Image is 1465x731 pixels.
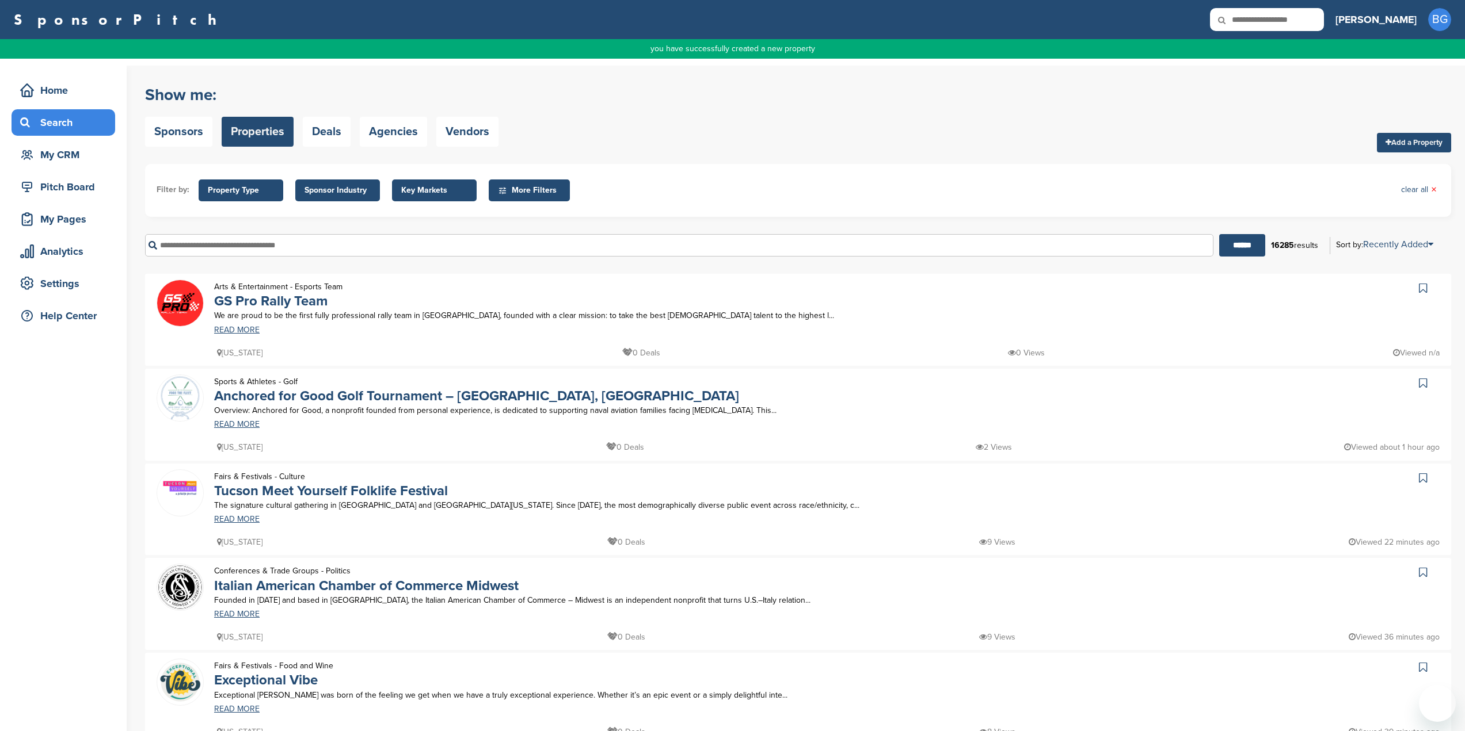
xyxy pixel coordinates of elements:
p: Exceptional [PERSON_NAME] was born of the feeling we get when we have a truly exceptional experie... [214,688,1119,702]
a: Agencies [360,117,427,147]
a: READ MORE [214,705,1119,713]
p: [US_STATE] [217,346,262,360]
p: 9 Views [979,535,1015,549]
a: Recently Added [1363,239,1433,250]
a: Pitch Board [12,174,115,200]
p: 9 Views [979,630,1015,644]
a: [PERSON_NAME] [1335,7,1417,32]
a: READ MORE [214,420,1119,428]
div: Sort by: [1336,240,1433,249]
img: Ev logo sunseal medium [157,659,203,705]
a: Tucson Meet Yourself Folklife Festival [214,483,448,499]
div: Home [17,80,115,101]
a: Properties [222,117,294,147]
a: READ MORE [214,610,1119,618]
span: Key Markets [401,184,467,197]
div: results [1265,236,1324,255]
a: READ MORE [214,326,1119,334]
p: Overview: Anchored for Good, a nonprofit founded from personal experience, is dedicated to suppor... [214,403,1119,418]
p: 0 Deals [622,346,660,360]
p: [US_STATE] [217,440,262,454]
img: Fore the fleet golf classic logo 3 [157,375,203,421]
div: Pitch Board [17,177,115,197]
div: Search [17,112,115,133]
p: The signature cultural gathering in [GEOGRAPHIC_DATA] and [GEOGRAPHIC_DATA][US_STATE]. Since [DAT... [214,498,1119,512]
a: SponsorPitch [14,12,224,27]
p: 0 Deals [607,630,645,644]
span: Sponsor Industry [305,184,371,197]
a: Anchored for Good Golf Tournament – [GEOGRAPHIC_DATA], [GEOGRAPHIC_DATA] [214,388,739,404]
p: 0 Deals [606,440,644,454]
p: [US_STATE] [217,630,262,644]
a: Italian American Chamber of Commerce Midwest [214,577,519,594]
img: Tmylogo cmyk [157,477,203,500]
a: Vendors [436,117,499,147]
p: Founded in [DATE] and based in [GEOGRAPHIC_DATA], the Italian American Chamber of Commerce – Midw... [214,593,1119,607]
a: Exceptional Vibe [214,672,318,688]
span: More Filters [498,184,564,197]
a: Analytics [12,238,115,265]
div: My Pages [17,209,115,229]
iframe: Button to launch messaging window [1419,685,1456,722]
h3: [PERSON_NAME] [1335,12,1417,28]
p: Viewed about 1 hour ago [1344,440,1440,454]
p: [US_STATE] [217,535,262,549]
img: Gs pro logo [157,280,203,326]
div: Settings [17,273,115,294]
p: 2 Views [976,440,1012,454]
p: Viewed 22 minutes ago [1349,535,1440,549]
p: Sports & Athletes - Golf [214,374,739,389]
a: My CRM [12,141,115,168]
div: My CRM [17,144,115,165]
p: Viewed 36 minutes ago [1349,630,1440,644]
a: Help Center [12,303,115,329]
a: GS Pro Rally Team [214,293,328,309]
img: Logo sfondo trasparente [157,564,203,610]
p: Conferences & Trade Groups - Politics [214,564,519,578]
li: Filter by: [157,183,189,196]
p: We are proud to be the first fully professional rally team in [GEOGRAPHIC_DATA], founded with a c... [214,308,1119,323]
div: Help Center [17,305,115,326]
span: BG [1428,8,1451,31]
a: Sponsors [145,117,212,147]
p: Viewed n/a [1393,346,1440,360]
div: Analytics [17,241,115,262]
span: × [1431,183,1437,196]
h2: Show me: [145,85,499,105]
span: Property Type [208,184,274,197]
a: READ MORE [214,515,1119,523]
p: 0 Views [1008,346,1045,360]
a: My Pages [12,206,115,232]
b: 16285 [1271,240,1294,250]
p: Fairs & Festivals - Food and Wine [214,659,333,673]
p: Arts & Entertainment - Esports Team [214,280,343,294]
p: Fairs & Festivals - Culture [214,469,448,484]
a: Settings [12,270,115,297]
a: Deals [303,117,351,147]
a: Home [12,77,115,104]
a: Add a Property [1377,133,1451,152]
a: Search [12,109,115,136]
a: clear all× [1401,183,1437,196]
p: 0 Deals [607,535,645,549]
